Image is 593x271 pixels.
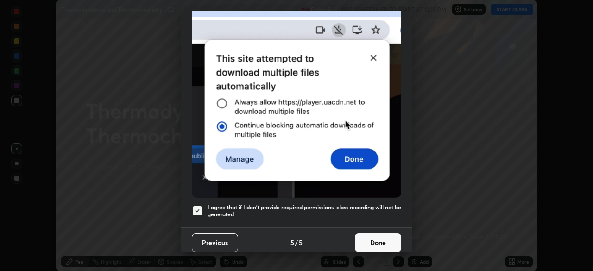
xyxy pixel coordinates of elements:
h4: 5 [290,238,294,247]
h4: / [295,238,298,247]
h4: 5 [299,238,303,247]
button: Done [355,233,401,252]
button: Previous [192,233,238,252]
h5: I agree that if I don't provide required permissions, class recording will not be generated [208,204,401,218]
